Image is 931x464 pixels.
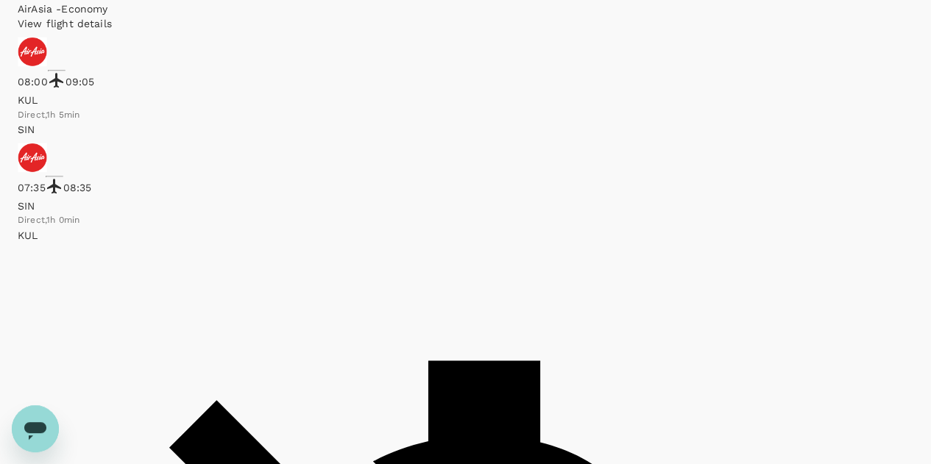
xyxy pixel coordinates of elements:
div: Direct , 1h 5min [18,108,913,123]
p: SIN [18,122,913,137]
p: SIN [18,199,913,213]
p: 07:35 [18,180,46,195]
span: - [56,3,61,15]
span: Economy [61,3,107,15]
p: 08:00 [18,74,48,89]
img: AK [18,37,47,66]
span: AirAsia [18,3,56,15]
p: 09:05 [66,74,95,89]
img: AK [18,143,47,172]
iframe: Button to launch messaging window [12,405,59,452]
p: 08:35 [63,180,92,195]
p: KUL [18,93,913,107]
p: View flight details [18,16,913,31]
p: KUL [18,228,913,243]
div: Direct , 1h 0min [18,213,913,228]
